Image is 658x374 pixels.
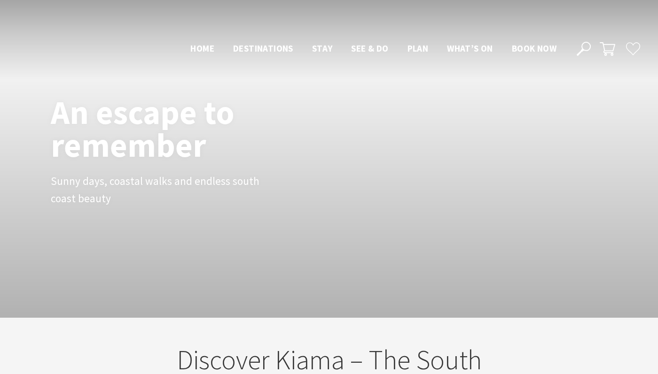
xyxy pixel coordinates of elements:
[51,96,309,161] h1: An escape to remember
[51,173,262,207] p: Sunny days, coastal walks and endless south coast beauty
[233,43,293,54] span: Destinations
[181,41,566,57] nav: Main Menu
[512,43,556,54] span: Book now
[351,43,388,54] span: See & Do
[312,43,333,54] span: Stay
[190,43,214,54] span: Home
[447,43,493,54] span: What’s On
[407,43,429,54] span: Plan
